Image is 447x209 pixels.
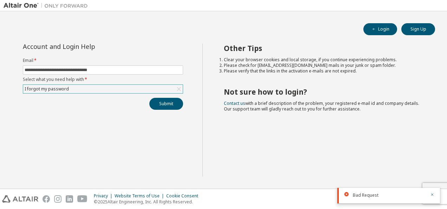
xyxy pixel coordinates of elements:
[4,2,91,9] img: Altair One
[66,195,73,203] img: linkedin.svg
[224,68,423,74] li: Please verify that the links in the activation e-mails are not expired.
[224,100,245,106] a: Contact us
[2,195,38,203] img: altair_logo.svg
[115,193,166,199] div: Website Terms of Use
[224,100,419,112] span: with a brief description of the problem, your registered e-mail id and company details. Our suppo...
[23,85,183,93] div: I forgot my password
[363,23,397,35] button: Login
[401,23,435,35] button: Sign Up
[224,44,423,53] h2: Other Tips
[149,98,183,110] button: Submit
[224,57,423,63] li: Clear your browser cookies and local storage, if you continue experiencing problems.
[54,195,61,203] img: instagram.svg
[94,199,202,205] p: © 2025 Altair Engineering, Inc. All Rights Reserved.
[224,87,423,96] h2: Not sure how to login?
[94,193,115,199] div: Privacy
[43,195,50,203] img: facebook.svg
[166,193,202,199] div: Cookie Consent
[23,44,151,49] div: Account and Login Help
[224,63,423,68] li: Please check for [EMAIL_ADDRESS][DOMAIN_NAME] mails in your junk or spam folder.
[77,195,88,203] img: youtube.svg
[23,77,183,82] label: Select what you need help with
[24,85,70,93] div: I forgot my password
[353,192,378,198] span: Bad Request
[23,58,183,63] label: Email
